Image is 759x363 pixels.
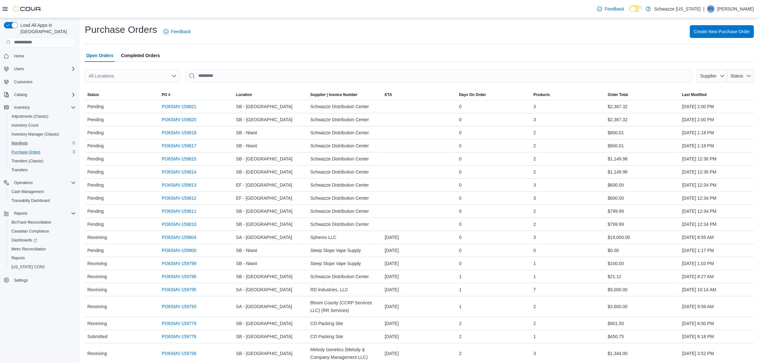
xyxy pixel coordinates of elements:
[9,245,76,253] span: Metrc Reconciliation
[700,73,717,78] span: Supplier
[459,350,462,357] span: 2
[9,263,76,271] span: Washington CCRS
[11,141,28,146] span: Manifests
[6,166,78,174] button: Transfers
[87,350,107,357] span: Receiving
[9,166,30,174] a: Transfers
[605,179,680,191] div: $600.00
[605,218,680,231] div: $799.99
[459,129,462,137] span: 0
[605,244,680,257] div: $0.00
[11,210,76,217] span: Reports
[533,194,536,202] span: 3
[236,220,292,228] span: SB - [GEOGRAPHIC_DATA]
[456,90,531,100] button: Days On Order
[87,92,99,97] span: Status
[680,347,754,360] div: [DATE] 3:52 PM
[459,303,462,310] span: 1
[708,5,714,13] span: RS
[11,78,76,86] span: Customers
[87,273,107,280] span: Receiving
[236,303,292,310] span: SA - [GEOGRAPHIC_DATA]
[11,78,35,86] a: Customers
[11,220,51,225] span: BioTrack Reconciliation
[9,139,76,147] span: Manifests
[162,181,196,189] a: PO6SMV-159813
[6,263,78,271] button: [US_STATE] CCRS
[308,126,382,139] div: Schwazze Distribution Center
[9,113,51,120] a: Adjustments (Classic)
[236,247,257,254] span: SB - Niwot
[162,103,196,110] a: PO6SMV-159821
[459,286,462,293] span: 1
[459,333,462,340] span: 2
[9,227,52,235] a: Canadian Compliance
[9,245,48,253] a: Metrc Reconciliation
[11,179,76,187] span: Operations
[11,179,35,187] button: Operations
[9,148,43,156] a: Purchase Orders
[605,205,680,218] div: $799.99
[680,152,754,165] div: [DATE] 12:36 PM
[162,350,196,357] a: PO6SMV-159756
[87,194,104,202] span: Pending
[459,247,462,254] span: 0
[14,66,24,71] span: Users
[308,257,382,270] div: Steep Slope Vape Supply
[87,181,104,189] span: Pending
[6,148,78,157] button: Purchase Orders
[9,188,46,196] a: Cash Management
[6,254,78,263] button: Reports
[236,194,292,202] span: EF - [GEOGRAPHIC_DATA]
[308,244,382,257] div: Steep Slope Vape Supply
[162,303,196,310] a: PO6SMV-159793
[680,113,754,126] div: [DATE] 2:00 PM
[6,112,78,121] button: Adjustments (Classic)
[654,5,701,13] p: Schwazze [US_STATE]
[459,116,462,123] span: 0
[86,49,113,62] span: Open Orders
[697,70,727,82] button: Supplier
[9,254,27,262] a: Reports
[680,166,754,178] div: [DATE] 12:36 PM
[605,90,680,100] button: Order Total
[680,179,754,191] div: [DATE] 12:34 PM
[680,90,754,100] button: Last Modified
[162,260,196,267] a: PO6SMV-159799
[459,92,486,97] span: Days On Order
[6,245,78,254] button: Metrc Reconciliation
[308,283,382,296] div: RD Industries, LLC
[382,90,456,100] button: ETA
[308,113,382,126] div: Schwazze Distribution Center
[459,233,462,241] span: 0
[308,179,382,191] div: Schwazze Distribution Center
[459,220,462,228] span: 0
[236,333,292,340] span: SB - [GEOGRAPHIC_DATA]
[6,227,78,236] button: Canadian Compliance
[385,92,392,97] span: ETA
[459,207,462,215] span: 0
[533,129,536,137] span: 2
[6,196,78,205] button: Traceabilty Dashboard
[680,283,754,296] div: [DATE] 10:14 AM
[680,205,754,218] div: [DATE] 12:34 PM
[727,70,754,82] button: Status
[703,5,704,13] p: |
[382,330,456,343] div: [DATE]
[11,167,27,173] span: Transfers
[11,52,27,60] a: Home
[1,178,78,187] button: Operations
[1,51,78,61] button: Home
[459,142,462,150] span: 0
[161,25,193,38] a: Feedback
[9,219,54,226] a: BioTrack Reconciliation
[6,218,78,227] button: BioTrack Reconciliation
[629,5,643,12] input: Dark Mode
[1,90,78,99] button: Catalog
[605,139,680,152] div: $800.01
[236,116,292,123] span: SB - [GEOGRAPHIC_DATA]
[459,273,462,280] span: 1
[11,159,43,164] span: Transfers (Classic)
[14,79,33,85] span: Customers
[680,126,754,139] div: [DATE] 1:18 PM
